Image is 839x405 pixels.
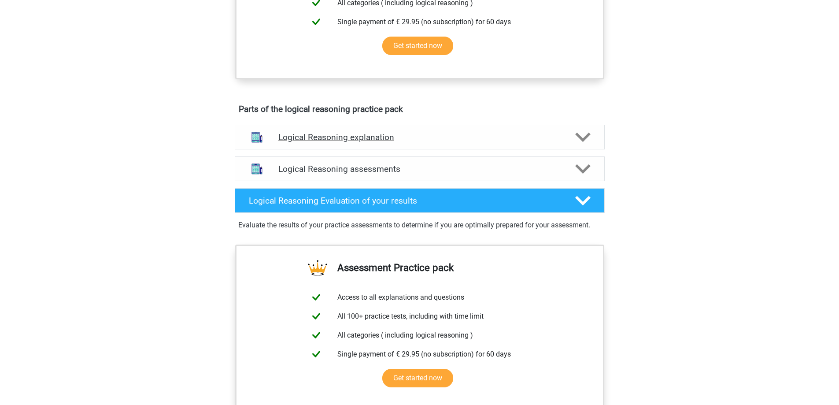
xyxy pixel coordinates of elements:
[278,164,561,174] h4: Logical Reasoning assessments
[246,126,268,149] img: logical reasoning explanations
[246,158,268,180] img: logical reasoning assessments
[239,104,601,114] h4: Parts of the logical reasoning practice pack
[382,369,453,387] a: Get started now
[231,188,608,213] a: Logical Reasoning Evaluation of your results
[231,125,608,149] a: explanations Logical Reasoning explanation
[382,37,453,55] a: Get started now
[278,132,561,142] h4: Logical Reasoning explanation
[238,220,601,230] p: Evaluate the results of your practice assessments to determine if you are optimally prepared for ...
[231,156,608,181] a: assessments Logical Reasoning assessments
[249,196,561,206] h4: Logical Reasoning Evaluation of your results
